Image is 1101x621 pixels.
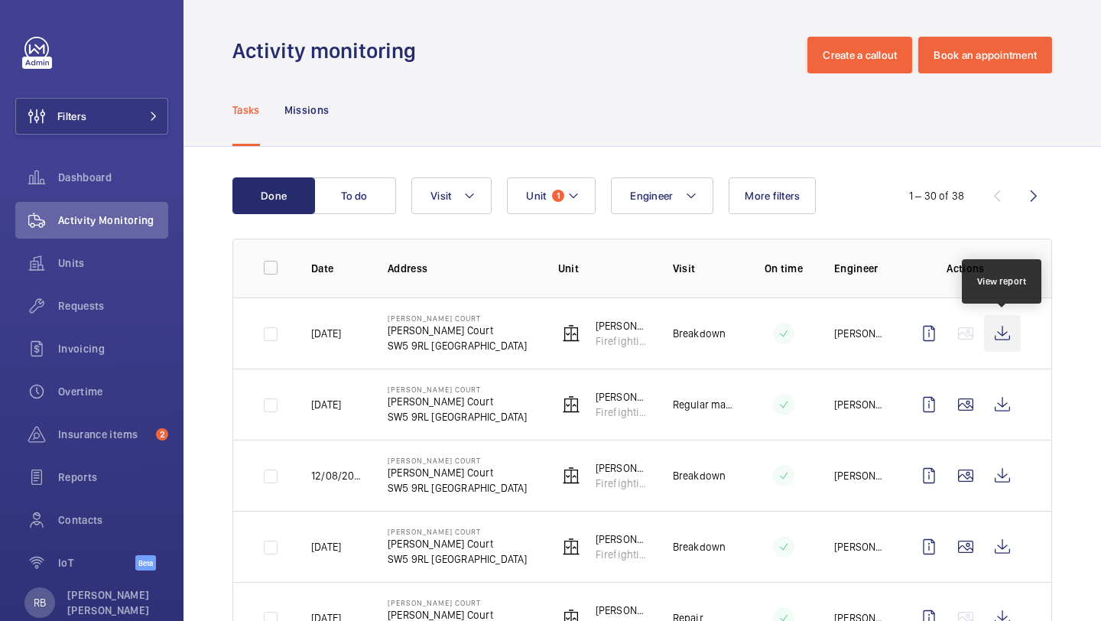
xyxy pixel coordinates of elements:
p: Visit [673,261,733,276]
button: Filters [15,98,168,135]
p: [PERSON_NAME] Court Lift 2 [596,389,648,405]
p: [PERSON_NAME] Court Lift 2 [596,603,648,618]
p: [PERSON_NAME] Court [388,314,528,323]
p: [PERSON_NAME] Court [388,527,528,536]
button: Done [232,177,315,214]
span: Contacts [58,512,168,528]
p: [PERSON_NAME] Court [388,456,528,465]
p: [PERSON_NAME] [834,326,886,341]
p: [PERSON_NAME] Court Lift 2 [596,460,648,476]
p: SW5 9RL [GEOGRAPHIC_DATA] [388,551,528,567]
span: Insurance items [58,427,150,442]
p: SW5 9RL [GEOGRAPHIC_DATA] [388,480,528,496]
span: Overtime [58,384,168,399]
span: Reports [58,470,168,485]
p: RB [34,595,46,610]
button: Engineer [611,177,713,214]
p: [PERSON_NAME] Court Lift 2 [596,318,648,333]
span: Filters [57,109,86,124]
img: elevator.svg [562,467,580,485]
p: Date [311,261,363,276]
p: [PERSON_NAME] Court [388,385,528,394]
span: 2 [156,428,168,441]
div: View report [977,275,1027,288]
p: [PERSON_NAME] Court [388,536,528,551]
span: IoT [58,555,135,571]
span: 1 [552,190,564,202]
p: Firefighting Lift - 91269204 [596,405,648,420]
p: Engineer [834,261,886,276]
p: On time [758,261,810,276]
p: [PERSON_NAME] [834,539,886,554]
span: Unit [526,190,546,202]
p: SW5 9RL [GEOGRAPHIC_DATA] [388,409,528,424]
button: More filters [729,177,816,214]
div: 1 – 30 of 38 [909,188,964,203]
p: [PERSON_NAME] Court [388,323,528,338]
p: Unit [558,261,648,276]
p: Firefighting Lift - 91269204 [596,333,648,349]
span: Dashboard [58,170,168,185]
p: [PERSON_NAME] Court [388,394,528,409]
p: [PERSON_NAME] [834,397,886,412]
span: More filters [745,190,800,202]
p: [PERSON_NAME] Court [388,598,528,607]
p: Firefighting Lift - 91269204 [596,547,648,562]
img: elevator.svg [562,395,580,414]
p: Firefighting Lift - 91269204 [596,476,648,491]
img: elevator.svg [562,324,580,343]
button: Book an appointment [918,37,1052,73]
p: [PERSON_NAME] Court [388,465,528,480]
p: Tasks [232,102,260,118]
p: Breakdown [673,326,726,341]
span: Engineer [630,190,673,202]
p: Regular maintenance [673,397,733,412]
span: Units [58,255,168,271]
span: Invoicing [58,341,168,356]
h1: Activity monitoring [232,37,425,65]
span: Visit [430,190,451,202]
p: [PERSON_NAME] [PERSON_NAME] [67,587,159,618]
img: elevator.svg [562,538,580,556]
p: Actions [911,261,1021,276]
p: [PERSON_NAME] [834,468,886,483]
p: [DATE] [311,326,341,341]
button: Visit [411,177,492,214]
p: Address [388,261,534,276]
button: Create a callout [807,37,912,73]
p: 12/08/2025 [311,468,363,483]
p: Breakdown [673,539,726,554]
p: Breakdown [673,468,726,483]
button: Unit1 [507,177,596,214]
span: Requests [58,298,168,314]
p: [DATE] [311,539,341,554]
p: [DATE] [311,397,341,412]
span: Beta [135,555,156,571]
p: Missions [284,102,330,118]
span: Activity Monitoring [58,213,168,228]
p: SW5 9RL [GEOGRAPHIC_DATA] [388,338,528,353]
p: [PERSON_NAME] Court Lift 2 [596,532,648,547]
button: To do [313,177,396,214]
